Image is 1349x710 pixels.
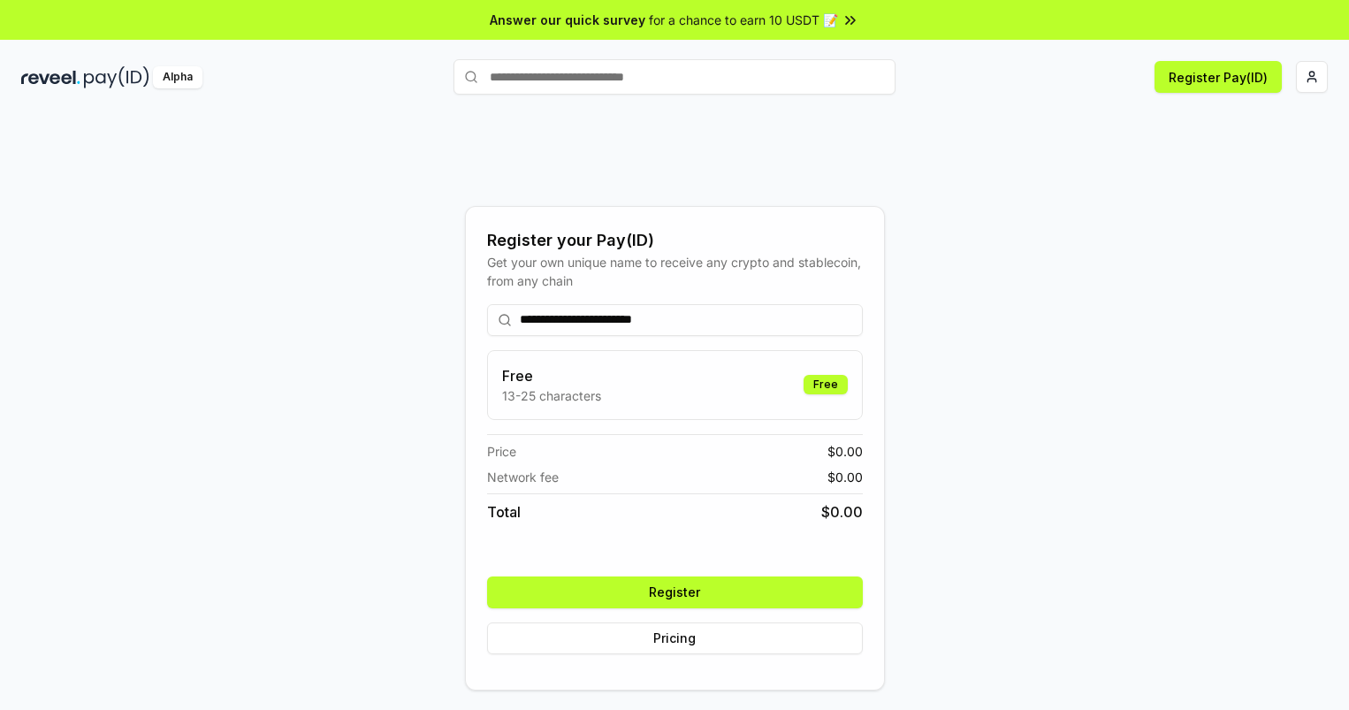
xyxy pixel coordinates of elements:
[487,468,559,486] span: Network fee
[1155,61,1282,93] button: Register Pay(ID)
[827,468,863,486] span: $ 0.00
[502,386,601,405] p: 13-25 characters
[804,375,848,394] div: Free
[487,442,516,461] span: Price
[487,501,521,523] span: Total
[487,228,863,253] div: Register your Pay(ID)
[21,66,80,88] img: reveel_dark
[827,442,863,461] span: $ 0.00
[84,66,149,88] img: pay_id
[490,11,645,29] span: Answer our quick survey
[821,501,863,523] span: $ 0.00
[502,365,601,386] h3: Free
[487,253,863,290] div: Get your own unique name to receive any crypto and stablecoin, from any chain
[649,11,838,29] span: for a chance to earn 10 USDT 📝
[487,622,863,654] button: Pricing
[487,576,863,608] button: Register
[153,66,202,88] div: Alpha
